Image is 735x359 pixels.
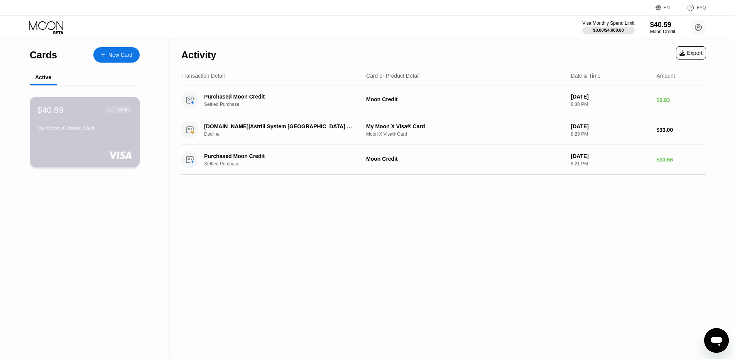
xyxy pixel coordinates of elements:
div: Settled Purchase [204,161,365,167]
div: Export [679,50,703,56]
div: FAQ [697,5,706,10]
div: New Card [93,47,140,63]
div: Purchased Moon CreditSettled PurchaseMoon Credit[DATE]8:30 PM$6.93 [181,85,706,115]
div: 8:21 PM [571,161,651,167]
div: EN [664,5,670,10]
div: Purchased Moon CreditSettled PurchaseMoon Credit[DATE]8:21 PM$33.66 [181,145,706,175]
div: Visa Monthly Spend Limit$0.00/$4,000.00 [582,20,634,34]
div: Card or Product Detail [366,73,420,79]
div: FAQ [679,4,706,12]
div: Moon Credit [650,29,675,34]
div: Activity [181,49,216,61]
div: $40.59Moon Credit [650,21,675,34]
div: Visa Monthly Spend Limit [582,20,634,26]
iframe: Button to launch messaging window [704,328,729,353]
div: Purchased Moon Credit [204,153,354,159]
div: [DOMAIN_NAME]|Astrill System [GEOGRAPHIC_DATA] NLDeclineMy Moon X Visa® CardMoon X Visa® Card[DAT... [181,115,706,145]
div: Settled Purchase [204,102,365,107]
div: ● ● ● ● [109,109,117,111]
div: $33.66 [656,157,706,163]
div: My Moon X Visa® Card [37,125,132,131]
div: Moon Credit [366,156,565,162]
div: $33.00 [656,127,706,133]
div: Active [35,74,51,80]
div: [DATE] [571,94,651,100]
div: 8:29 PM [571,131,651,137]
div: Date & Time [571,73,601,79]
div: $40.59 [37,105,64,115]
div: 4080 [118,107,128,112]
div: Cards [30,49,57,61]
div: $0.00 / $4,000.00 [593,28,624,32]
div: Purchased Moon Credit [204,94,354,100]
div: Decline [204,131,365,137]
div: Transaction Detail [181,73,225,79]
div: Moon Credit [366,96,565,102]
div: [DATE] [571,123,651,129]
div: $40.59 [650,21,675,29]
div: [DOMAIN_NAME]|Astrill System [GEOGRAPHIC_DATA] NL [204,123,354,129]
div: $40.59● ● ● ●4080My Moon X Visa® Card [30,97,139,167]
div: New Card [108,52,132,58]
div: [DATE] [571,153,651,159]
div: 8:30 PM [571,102,651,107]
div: Export [676,46,706,60]
div: $6.93 [656,97,706,103]
div: EN [656,4,679,12]
div: My Moon X Visa® Card [366,123,565,129]
div: Moon X Visa® Card [366,131,565,137]
div: Amount [656,73,675,79]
